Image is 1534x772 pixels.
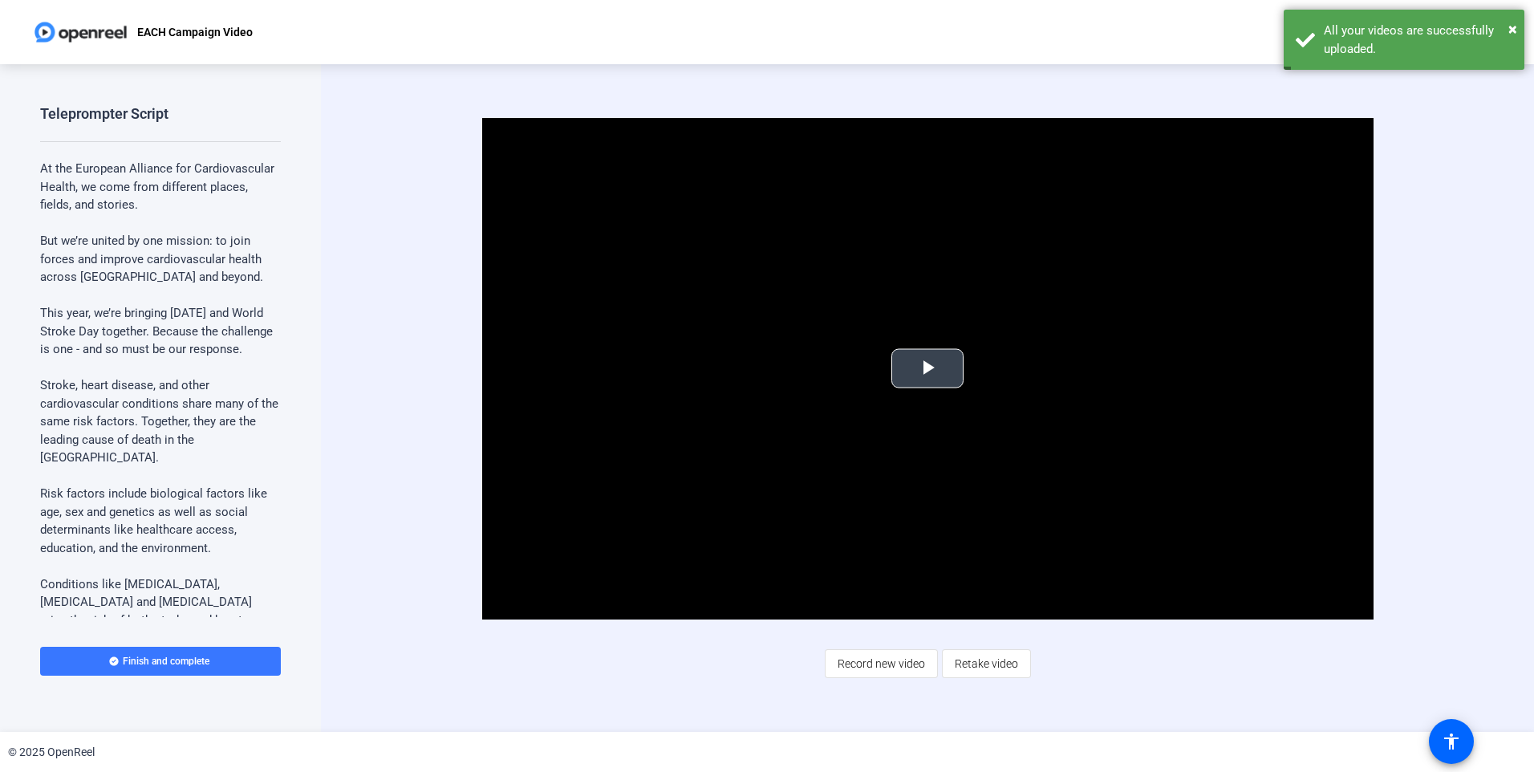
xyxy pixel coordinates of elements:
[32,16,129,48] img: OpenReel logo
[40,485,281,557] p: Risk factors include biological factors like age, sex and genetics as well as social determinants...
[40,647,281,676] button: Finish and complete
[40,104,168,124] div: Teleprompter Script
[1508,19,1517,39] span: ×
[1442,732,1461,751] mat-icon: accessibility
[40,376,281,467] p: Stroke, heart disease, and other cardiovascular conditions share many of the same risk factors. T...
[40,160,281,214] p: At the European Alliance for Cardiovascular Health, we come from different places, fields, and st...
[40,575,281,648] p: Conditions like [MEDICAL_DATA], [MEDICAL_DATA] and [MEDICAL_DATA] raise the risk of both stroke a...
[1324,22,1512,58] div: All your videos are successfully uploaded.
[482,118,1374,620] div: Video Player
[137,22,253,42] p: EACH Campaign Video
[1508,17,1517,41] button: Close
[40,304,281,359] p: This year, we’re bringing [DATE] and World Stroke Day together. Because the challenge is one - an...
[942,649,1031,678] button: Retake video
[891,349,964,388] button: Play Video
[123,655,209,668] span: Finish and complete
[955,648,1018,679] span: Retake video
[40,232,281,286] p: But we’re united by one mission: to join forces and improve cardiovascular health across [GEOGRAP...
[825,649,938,678] button: Record new video
[838,648,925,679] span: Record new video
[8,744,95,761] div: © 2025 OpenReel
